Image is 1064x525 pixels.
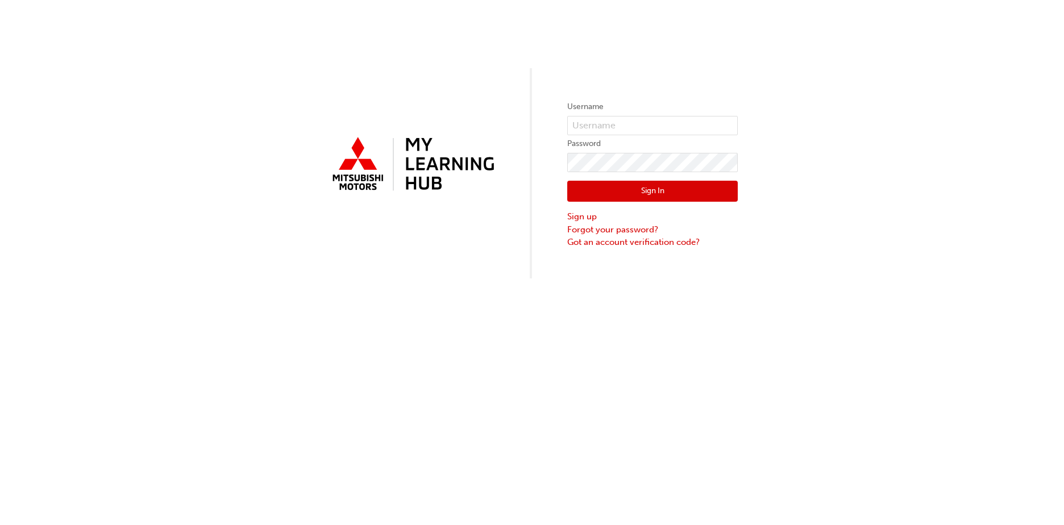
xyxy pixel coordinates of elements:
button: Sign In [567,181,738,202]
img: mmal [326,132,497,197]
a: Forgot your password? [567,223,738,236]
a: Got an account verification code? [567,236,738,249]
label: Username [567,100,738,114]
a: Sign up [567,210,738,223]
label: Password [567,137,738,151]
input: Username [567,116,738,135]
